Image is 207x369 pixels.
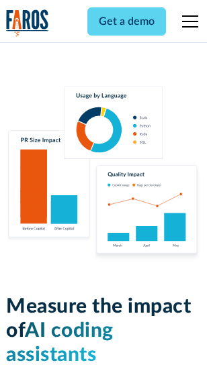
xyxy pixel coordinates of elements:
a: home [6,9,49,37]
img: Charts tracking GitHub Copilot's usage and impact on velocity and quality [6,86,201,262]
img: Logo of the analytics and reporting company Faros. [6,9,49,37]
span: AI coding assistants [6,321,114,365]
a: Get a demo [87,7,166,36]
div: menu [174,5,201,38]
h1: Measure the impact of [6,295,201,367]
